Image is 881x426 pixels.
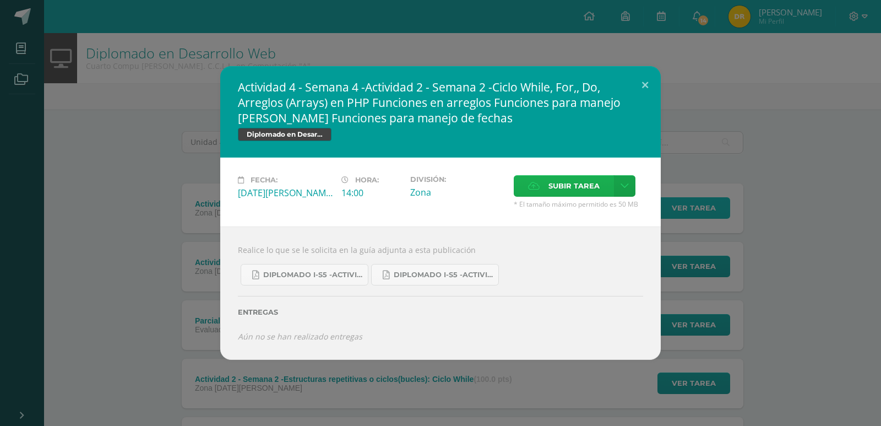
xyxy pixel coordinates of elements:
[238,308,643,316] label: Entregas
[394,271,493,279] span: Diplomado I-S5 -Actividad 4-4TO BACO-IV Unidad.pdf
[410,186,505,198] div: Zona
[241,264,368,285] a: Diplomado I-S5 -Actividad 4-4TO BACO-IV Unidad.pdf
[514,199,643,209] span: * El tamaño máximo permitido es 50 MB
[410,175,505,184] label: División:
[238,187,333,199] div: [DATE][PERSON_NAME]
[548,176,600,196] span: Subir tarea
[251,176,278,184] span: Fecha:
[371,264,499,285] a: Diplomado I-S5 -Actividad 4-4TO BACO-IV Unidad.pdf
[355,176,379,184] span: Hora:
[341,187,401,199] div: 14:00
[629,66,661,104] button: Close (Esc)
[238,128,331,141] span: Diplomado en Desarrollo Web
[238,331,362,342] i: Aún no se han realizado entregas
[220,227,661,359] div: Realice lo que se le solicita en la guía adjunta a esta publicación
[263,271,362,279] span: Diplomado I-S5 -Actividad 4-4TO BACO-IV Unidad.pdf
[238,79,643,126] h2: Actividad 4 - Semana 4 -Actividad 2 - Semana 2 -Ciclo While, For,, Do, Arreglos (Arrays) en PHP F...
